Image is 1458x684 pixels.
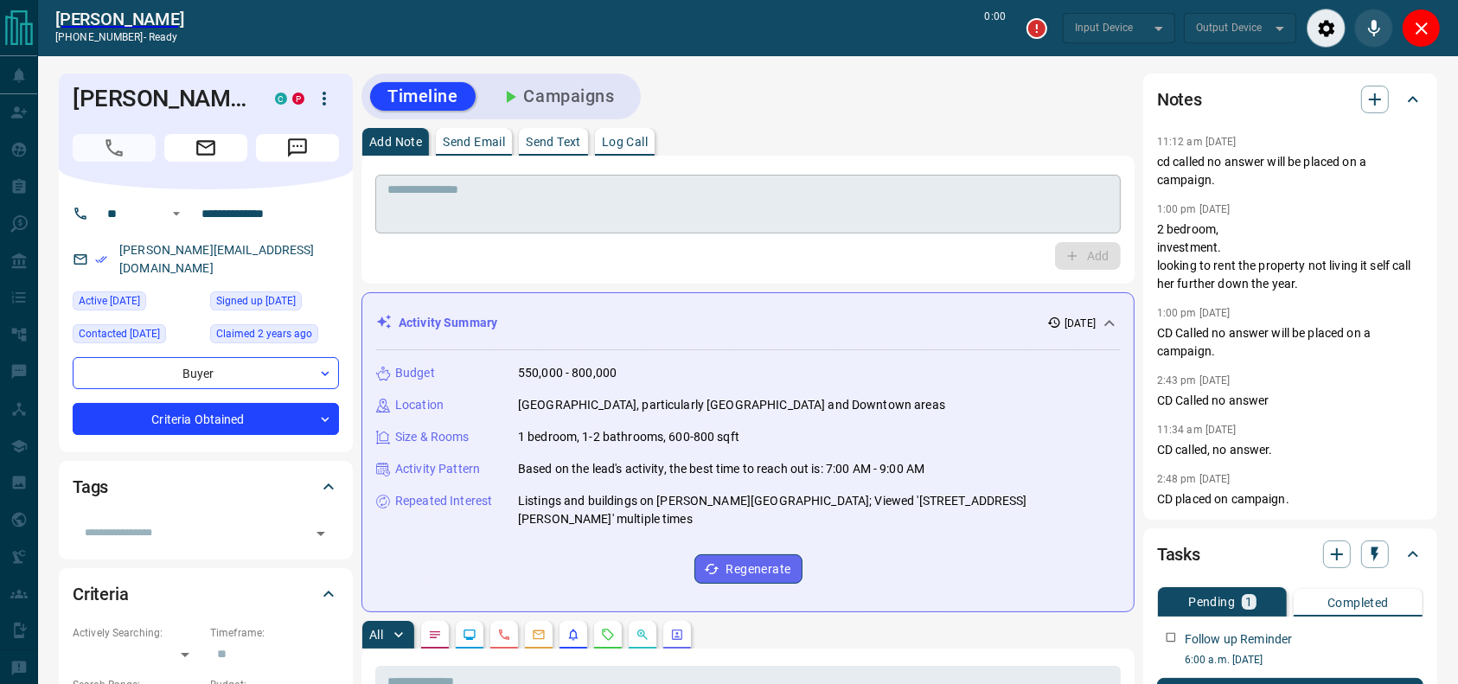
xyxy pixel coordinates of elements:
[1307,9,1346,48] div: Audio Settings
[1157,221,1423,293] p: 2 bedroom, investment. looking to rent the property not living it self call her further down the ...
[395,492,492,510] p: Repeated Interest
[1157,153,1423,189] p: cd called no answer will be placed on a campaign.
[395,364,435,382] p: Budget
[73,473,108,501] h2: Tags
[1245,596,1252,608] p: 1
[73,403,339,435] div: Criteria Obtained
[483,82,632,111] button: Campaigns
[602,136,648,148] p: Log Call
[526,136,581,148] p: Send Text
[518,396,945,414] p: [GEOGRAPHIC_DATA], particularly [GEOGRAPHIC_DATA] and Downtown areas
[164,134,247,162] span: Email
[395,396,444,414] p: Location
[216,325,312,342] span: Claimed 2 years ago
[1157,441,1423,459] p: CD called, no answer.
[292,93,304,105] div: property.ca
[985,9,1006,48] p: 0:00
[1157,392,1423,410] p: CD Called no answer
[566,628,580,642] svg: Listing Alerts
[1157,203,1231,215] p: 1:00 pm [DATE]
[1157,540,1200,568] h2: Tasks
[166,203,187,224] button: Open
[1157,534,1423,575] div: Tasks
[395,428,470,446] p: Size & Rooms
[119,243,315,275] a: [PERSON_NAME][EMAIL_ADDRESS][DOMAIN_NAME]
[210,324,339,348] div: Thu Aug 10 2023
[1188,596,1235,608] p: Pending
[1157,79,1423,120] div: Notes
[73,580,129,608] h2: Criteria
[518,492,1120,528] p: Listings and buildings on [PERSON_NAME][GEOGRAPHIC_DATA]; Viewed '[STREET_ADDRESS][PERSON_NAME]' ...
[256,134,339,162] span: Message
[1157,374,1231,387] p: 2:43 pm [DATE]
[73,573,339,615] div: Criteria
[369,629,383,641] p: All
[670,628,684,642] svg: Agent Actions
[1354,9,1393,48] div: Mute
[497,628,511,642] svg: Calls
[1157,136,1237,148] p: 11:12 am [DATE]
[55,29,184,45] p: [PHONE_NUMBER] -
[376,307,1120,339] div: Activity Summary[DATE]
[532,628,546,642] svg: Emails
[73,85,249,112] h1: [PERSON_NAME]
[694,554,803,584] button: Regenerate
[395,460,480,478] p: Activity Pattern
[370,82,476,111] button: Timeline
[73,625,201,641] p: Actively Searching:
[73,357,339,389] div: Buyer
[443,136,505,148] p: Send Email
[210,291,339,316] div: Mon Jul 27 2020
[636,628,649,642] svg: Opportunities
[369,136,422,148] p: Add Note
[1157,473,1231,485] p: 2:48 pm [DATE]
[73,291,201,316] div: Tue Jul 22 2025
[601,628,615,642] svg: Requests
[275,93,287,105] div: condos.ca
[428,628,442,642] svg: Notes
[1185,652,1423,668] p: 6:00 a.m. [DATE]
[149,31,178,43] span: ready
[518,364,617,382] p: 550,000 - 800,000
[1157,86,1202,113] h2: Notes
[518,428,739,446] p: 1 bedroom, 1-2 bathrooms, 600-800 sqft
[73,466,339,508] div: Tags
[399,314,497,332] p: Activity Summary
[1402,9,1441,48] div: Close
[95,253,107,265] svg: Email Verified
[1157,424,1237,436] p: 11:34 am [DATE]
[1065,316,1096,331] p: [DATE]
[518,460,924,478] p: Based on the lead's activity, the best time to reach out is: 7:00 AM - 9:00 AM
[1327,597,1389,609] p: Completed
[463,628,476,642] svg: Lead Browsing Activity
[1157,324,1423,361] p: CD Called no answer will be placed on a campaign.
[210,625,339,641] p: Timeframe:
[1185,630,1292,649] p: Follow up Reminder
[55,9,184,29] a: [PERSON_NAME]
[1157,307,1231,319] p: 1:00 pm [DATE]
[216,292,296,310] span: Signed up [DATE]
[73,324,201,348] div: Mon Aug 04 2025
[309,521,333,546] button: Open
[79,292,140,310] span: Active [DATE]
[1157,490,1423,508] p: CD placed on campaign.
[73,134,156,162] span: Call
[79,325,160,342] span: Contacted [DATE]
